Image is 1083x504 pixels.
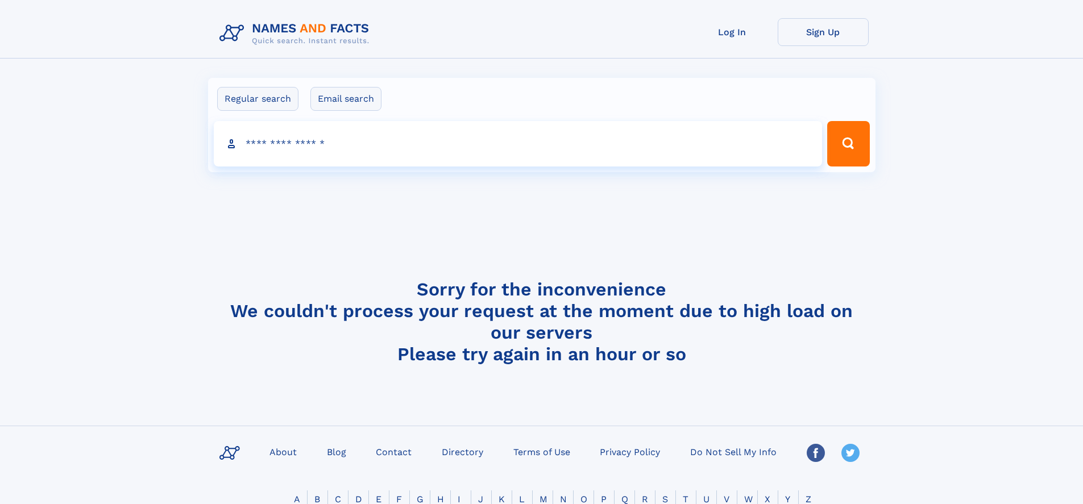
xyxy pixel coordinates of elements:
a: Blog [322,443,351,460]
h4: Sorry for the inconvenience We couldn't process your request at the moment due to high load on ou... [215,278,869,365]
a: Contact [371,443,416,460]
a: Terms of Use [509,443,575,460]
a: Directory [437,443,488,460]
a: About [265,443,301,460]
label: Email search [310,87,381,111]
a: Sign Up [778,18,869,46]
input: search input [214,121,823,166]
img: Facebook [807,444,825,462]
label: Regular search [217,87,298,111]
button: Search Button [827,121,869,166]
a: Do Not Sell My Info [686,443,781,460]
img: Twitter [841,444,860,462]
a: Privacy Policy [595,443,665,460]
img: Logo Names and Facts [215,18,379,49]
a: Log In [687,18,778,46]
